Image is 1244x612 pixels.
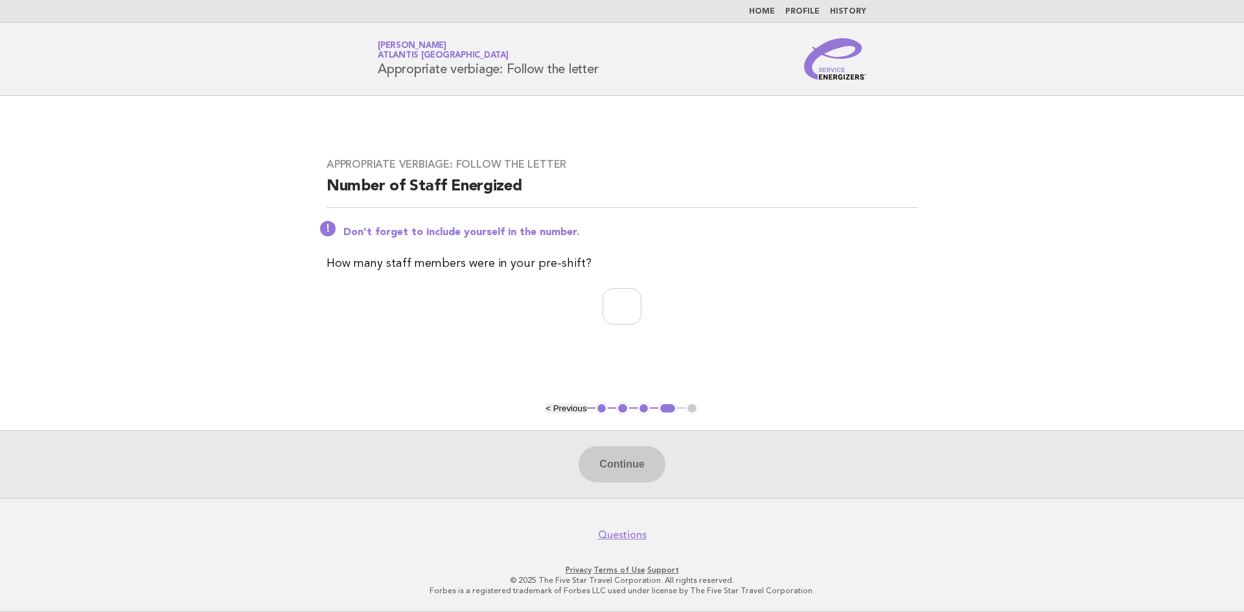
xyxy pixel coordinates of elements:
button: 4 [658,402,677,415]
h2: Number of Staff Energized [327,176,917,208]
button: 2 [616,402,629,415]
button: 1 [595,402,608,415]
a: Support [647,565,679,574]
a: [PERSON_NAME]Atlantis [GEOGRAPHIC_DATA] [378,41,509,60]
a: Privacy [566,565,592,574]
p: Forbes is a registered trademark of Forbes LLC used under license by The Five Star Travel Corpora... [225,585,1019,596]
button: 3 [638,402,651,415]
button: < Previous [546,403,586,413]
h1: Appropriate verbiage: Follow the letter [378,42,598,76]
a: Home [749,8,775,16]
p: · · [225,565,1019,575]
span: Atlantis [GEOGRAPHIC_DATA] [378,52,509,60]
p: How many staff members were in your pre-shift? [327,255,917,273]
img: Service Energizers [804,38,866,80]
p: © 2025 The Five Star Travel Corporation. All rights reserved. [225,575,1019,585]
a: Terms of Use [593,565,645,574]
p: Don't forget to include yourself in the number. [343,226,917,239]
a: Questions [598,528,647,541]
a: History [830,8,866,16]
h3: Appropriate verbiage: Follow the letter [327,158,917,171]
a: Profile [785,8,820,16]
